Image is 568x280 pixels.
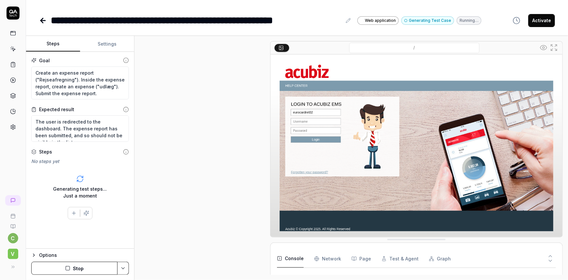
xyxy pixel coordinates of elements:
button: V [3,243,23,260]
span: Web application [365,18,396,23]
div: Goal [39,57,50,64]
div: Options [39,251,129,259]
button: c [8,233,18,243]
div: Running… [457,16,481,25]
button: Open in full screen [549,42,559,53]
button: Options [31,251,129,259]
button: Steps [26,36,80,52]
a: Web application [357,16,399,25]
div: Expected result [39,106,74,113]
button: Settings [80,36,134,52]
button: Test & Agent [381,250,419,268]
button: Network [314,250,341,268]
span: V [8,249,18,259]
button: Graph [429,250,451,268]
button: Console [277,250,304,268]
a: Book a call with us [3,208,23,219]
button: View version history [509,14,524,27]
button: Stop [31,262,118,275]
button: Activate [528,14,555,27]
button: Generating Test Case [401,16,454,25]
button: Page [352,250,371,268]
button: Show all interative elements [538,42,549,53]
div: No steps yet [31,158,129,165]
a: Documentation [3,219,23,229]
img: Screenshot [270,54,562,237]
div: Generating test steps... Just a moment [53,185,107,199]
div: Steps [39,148,52,155]
a: New conversation [5,195,21,206]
